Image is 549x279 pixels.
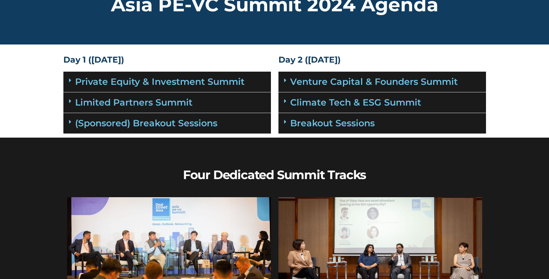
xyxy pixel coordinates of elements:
[75,97,192,108] a: Limited Partners Summit
[75,76,245,87] a: Private Equity & Investment Summit
[290,76,458,87] a: Venture Capital & Founders​ Summit
[63,56,271,64] h4: Day 1 ([DATE])
[290,118,375,129] a: Breakout Sessions
[183,167,366,182] b: Four Dedicated Summit Tracks
[75,118,217,129] a: (Sponsored) Breakout Sessions
[278,56,486,64] h4: Day 2 ([DATE])
[290,97,421,108] a: Climate Tech & ESG Summit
